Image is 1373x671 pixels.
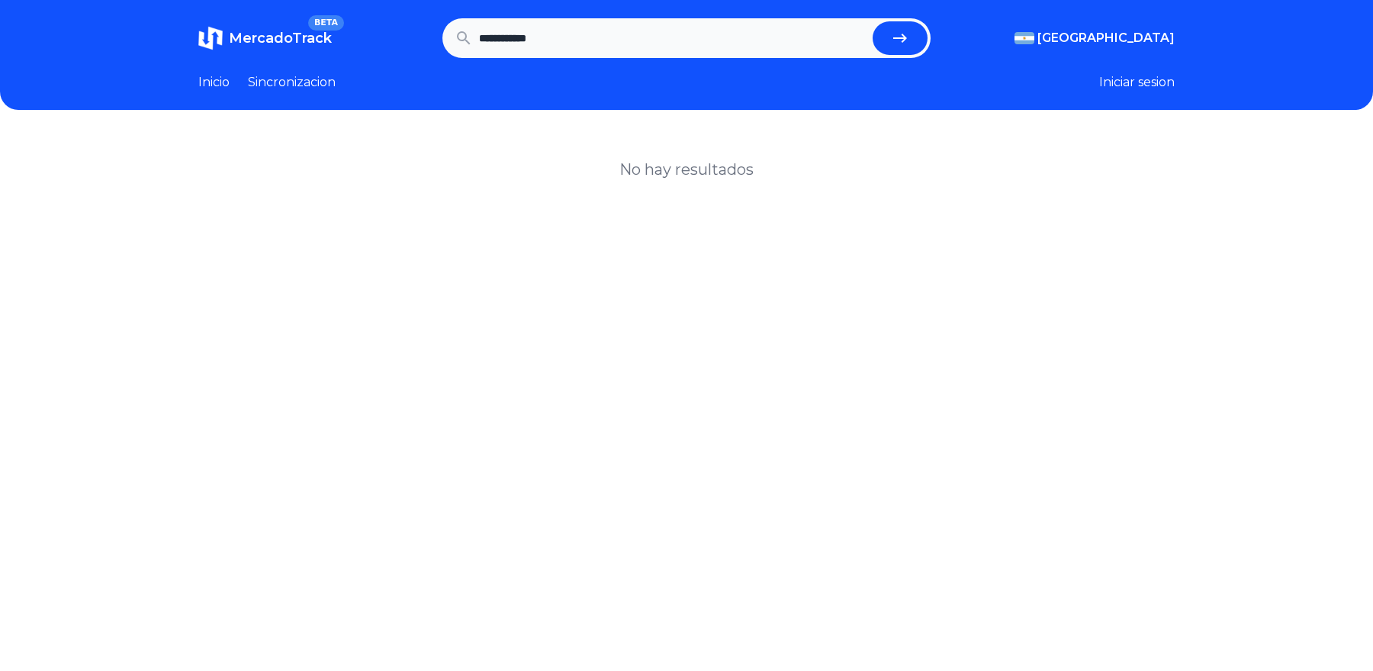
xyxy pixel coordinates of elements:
a: Sincronizacion [248,73,336,92]
img: Argentina [1014,32,1034,44]
a: MercadoTrackBETA [198,26,332,50]
span: MercadoTrack [229,30,332,47]
img: MercadoTrack [198,26,223,50]
h1: No hay resultados [619,159,754,180]
button: [GEOGRAPHIC_DATA] [1014,29,1175,47]
span: [GEOGRAPHIC_DATA] [1037,29,1175,47]
a: Inicio [198,73,230,92]
button: Iniciar sesion [1099,73,1175,92]
span: BETA [308,15,344,31]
